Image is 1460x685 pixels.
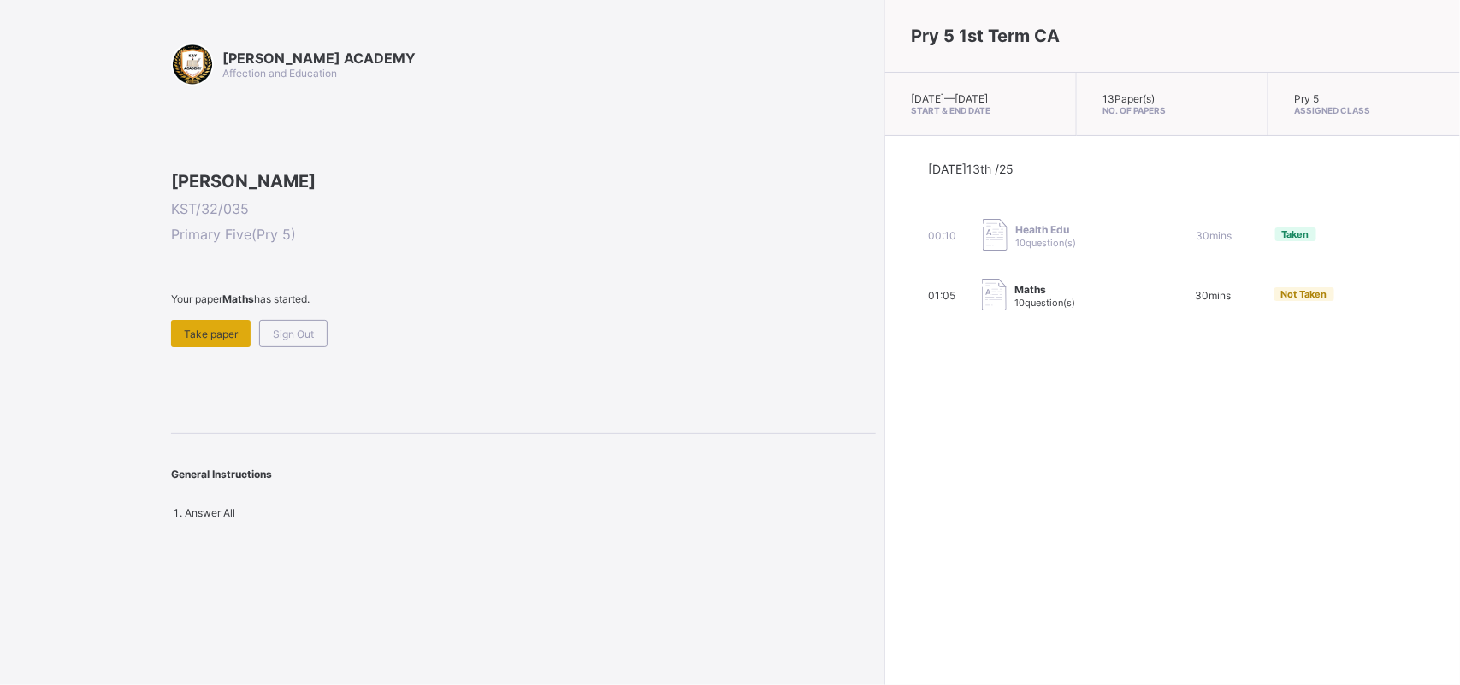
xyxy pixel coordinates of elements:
span: 13 Paper(s) [1102,92,1155,105]
span: Primary Five ( Pry 5 ) [171,226,876,243]
span: Affection and Education [222,67,337,80]
span: [DATE] — [DATE] [911,92,988,105]
img: take_paper.cd97e1aca70de81545fe8e300f84619e.svg [982,279,1007,310]
span: 30 mins [1196,289,1232,302]
span: Taken [1282,228,1309,240]
span: KST/32/035 [171,200,876,217]
span: Maths [1015,283,1076,296]
span: 00:10 [929,229,957,242]
img: take_paper.cd97e1aca70de81545fe8e300f84619e.svg [983,219,1008,251]
span: Health Edu [1016,223,1077,236]
span: Take paper [184,328,238,340]
span: Pry 5 1st Term CA [911,26,1060,46]
b: Maths [222,292,254,305]
span: Your paper has started. [171,292,876,305]
span: Start & End Date [911,105,1050,115]
span: 10 question(s) [1016,237,1077,249]
span: [PERSON_NAME] ACADEMY [222,50,416,67]
span: [PERSON_NAME] [171,171,876,192]
span: Assigned Class [1294,105,1434,115]
span: Pry 5 [1294,92,1319,105]
span: No. of Papers [1102,105,1242,115]
span: 10 question(s) [1015,297,1076,309]
span: General Instructions [171,468,272,481]
span: Not Taken [1281,288,1327,300]
span: Sign Out [273,328,314,340]
span: 01:05 [929,289,956,302]
span: [DATE] 13th /25 [929,162,1014,176]
span: Answer All [185,506,235,519]
span: 30 mins [1197,229,1232,242]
